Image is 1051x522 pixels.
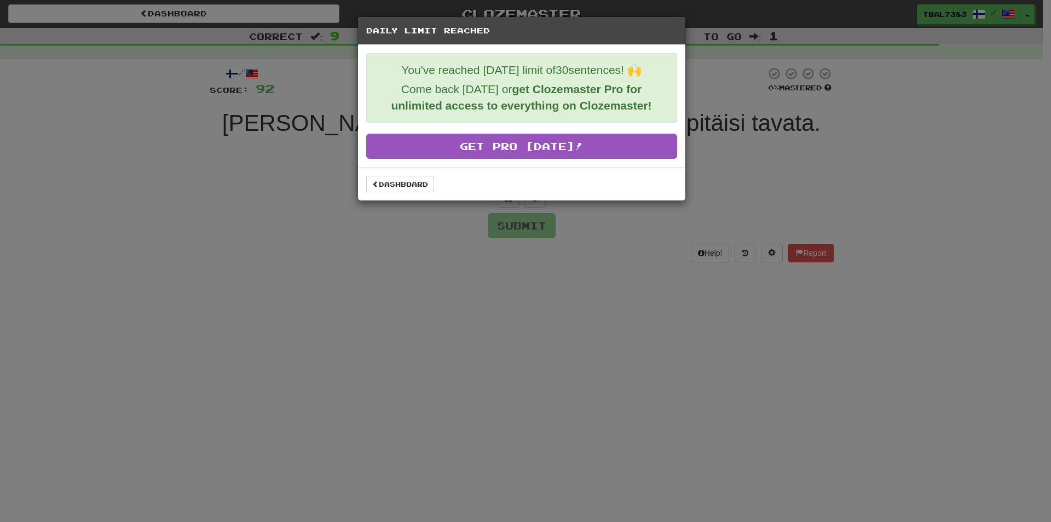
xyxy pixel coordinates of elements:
a: Dashboard [366,176,434,192]
strong: get Clozemaster Pro for unlimited access to everything on Clozemaster! [391,83,651,112]
a: Get Pro [DATE]! [366,134,677,159]
p: Come back [DATE] or [375,81,668,114]
h5: Daily Limit Reached [366,25,677,36]
p: You've reached [DATE] limit of 30 sentences! 🙌 [375,62,668,78]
